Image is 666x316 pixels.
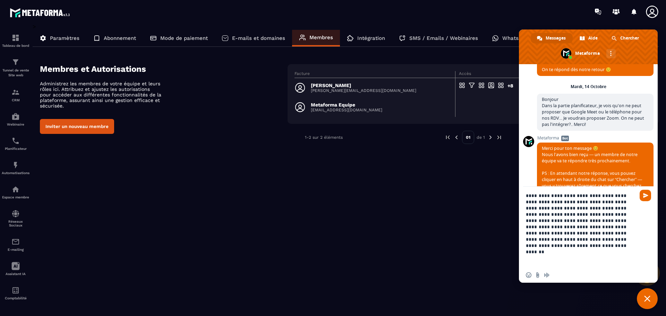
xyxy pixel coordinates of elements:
[232,35,285,41] p: E-mails et domaines
[311,83,416,88] p: [PERSON_NAME]
[11,161,20,169] img: automations
[546,33,566,43] span: Messages
[544,272,549,278] span: Message audio
[11,286,20,294] img: accountant
[535,272,540,278] span: Envoyer un fichier
[11,210,20,218] img: social-network
[588,33,598,43] span: Aide
[10,6,72,19] img: logo
[2,232,29,257] a: emailemailE-mailing
[40,81,161,109] p: Administrez les membres de votre équipe et leurs rôles ici. Attribuez et ajustez les autorisation...
[542,96,644,127] span: Bonjour Dans la partie planificateur, je vois qu'on ne peut proposer que Google Meet ou le téléph...
[2,281,29,305] a: accountantaccountantComptabilité
[2,220,29,227] p: Réseaux Sociaux
[620,33,639,43] span: Chercher
[2,83,29,107] a: formationformationCRM
[2,156,29,180] a: automationsautomationsAutomatisations
[2,195,29,199] p: Espace membre
[357,35,385,41] p: Intégration
[561,136,569,141] span: Bot
[2,28,29,53] a: formationformationTableau de bord
[2,107,29,131] a: automationsautomationsWebinaire
[2,44,29,48] p: Tableau de bord
[2,296,29,300] p: Comptabilité
[606,49,616,58] div: Autres canaux
[526,272,531,278] span: Insérer un emoji
[453,134,460,140] img: prev
[409,35,478,41] p: SMS / Emails / Webinaires
[502,35,528,41] p: WhatsApp
[2,171,29,175] p: Automatisations
[2,131,29,156] a: schedulerschedulerPlanificateur
[11,238,20,246] img: email
[537,136,654,140] span: Metaforma
[160,35,208,41] p: Mode de paiement
[462,131,474,144] p: 01
[50,35,79,41] p: Paramètres
[40,119,114,134] button: Inviter un nouveau membre
[309,34,333,41] p: Membres
[455,71,527,78] th: Accès
[2,248,29,251] p: E-mailing
[11,34,20,42] img: formation
[2,204,29,232] a: social-networksocial-networkRéseaux Sociaux
[305,135,343,140] p: 1-2 sur 2 éléments
[11,137,20,145] img: scheduler
[311,108,382,112] p: [EMAIL_ADDRESS][DOMAIN_NAME]
[2,68,29,78] p: Tunnel de vente Site web
[573,33,605,43] div: Aide
[104,35,136,41] p: Abonnement
[11,112,20,121] img: automations
[40,64,288,74] h4: Membres et Autorisations
[294,71,455,78] th: Facture
[507,82,514,93] div: +8
[637,288,658,309] div: Fermer le chat
[11,88,20,96] img: formation
[2,272,29,276] p: Assistant IA
[477,135,485,140] p: de 1
[2,180,29,204] a: automationsautomationsEspace membre
[445,134,451,140] img: prev
[496,134,502,140] img: next
[542,145,642,195] span: Merci pour ton message 😊 Nous l’avons bien reçu — un membre de notre équipe va te répondre très p...
[640,190,651,201] span: Envoyer
[526,193,635,267] textarea: Entrez votre message...
[2,53,29,83] a: formationformationTunnel de vente Site web
[2,122,29,126] p: Webinaire
[311,102,382,108] p: Metaforma Equipe
[571,85,606,89] div: Mardi, 14 Octobre
[11,185,20,194] img: automations
[531,33,573,43] div: Messages
[2,257,29,281] a: Assistant IA
[311,88,416,93] p: [PERSON_NAME][EMAIL_ADDRESS][DOMAIN_NAME]
[33,23,659,154] div: >
[2,98,29,102] p: CRM
[487,134,494,140] img: next
[11,58,20,66] img: formation
[605,33,646,43] div: Chercher
[2,147,29,151] p: Planificateur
